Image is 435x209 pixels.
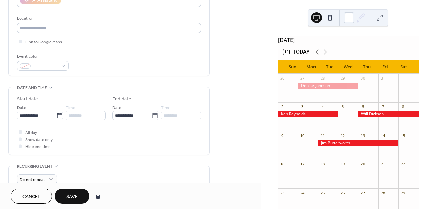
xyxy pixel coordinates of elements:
[340,190,345,195] div: 26
[20,176,45,184] span: Do not repeat
[161,104,171,111] span: Time
[280,104,285,109] div: 2
[25,136,53,143] span: Show date only
[400,133,405,138] div: 15
[17,163,53,170] span: Recurring event
[300,162,305,167] div: 17
[17,96,38,103] div: Start date
[25,143,51,150] span: Hide end time
[66,104,75,111] span: Time
[360,190,365,195] div: 27
[320,104,325,109] div: 4
[360,133,365,138] div: 13
[280,133,285,138] div: 9
[300,190,305,195] div: 24
[380,104,385,109] div: 7
[281,47,312,57] button: 10Today
[320,190,325,195] div: 25
[300,76,305,81] div: 27
[358,111,419,117] div: Will Dickson
[298,83,358,89] div: Denise Johnson
[360,162,365,167] div: 20
[302,60,320,74] div: Mon
[55,189,89,204] button: Save
[22,193,40,200] span: Cancel
[283,60,302,74] div: Sun
[400,190,405,195] div: 29
[360,76,365,81] div: 30
[17,104,26,111] span: Date
[112,96,131,103] div: End date
[320,133,325,138] div: 11
[300,133,305,138] div: 10
[380,162,385,167] div: 21
[112,104,122,111] span: Date
[320,76,325,81] div: 28
[280,76,285,81] div: 26
[280,190,285,195] div: 23
[380,76,385,81] div: 31
[17,84,47,91] span: Date and time
[360,104,365,109] div: 6
[17,15,200,22] div: Location
[318,140,398,146] div: Jim Butterworth
[340,104,345,109] div: 5
[17,53,67,60] div: Event color
[320,60,339,74] div: Tue
[400,104,405,109] div: 8
[380,190,385,195] div: 28
[395,60,413,74] div: Sat
[340,133,345,138] div: 12
[357,60,376,74] div: Thu
[280,162,285,167] div: 16
[339,60,357,74] div: Wed
[376,60,394,74] div: Fri
[320,162,325,167] div: 18
[278,36,419,44] div: [DATE]
[25,129,37,136] span: All day
[278,111,338,117] div: Ken Reynolds
[380,133,385,138] div: 14
[340,162,345,167] div: 19
[400,162,405,167] div: 22
[300,104,305,109] div: 3
[340,76,345,81] div: 29
[66,193,78,200] span: Save
[11,189,52,204] button: Cancel
[400,76,405,81] div: 1
[25,39,62,46] span: Link to Google Maps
